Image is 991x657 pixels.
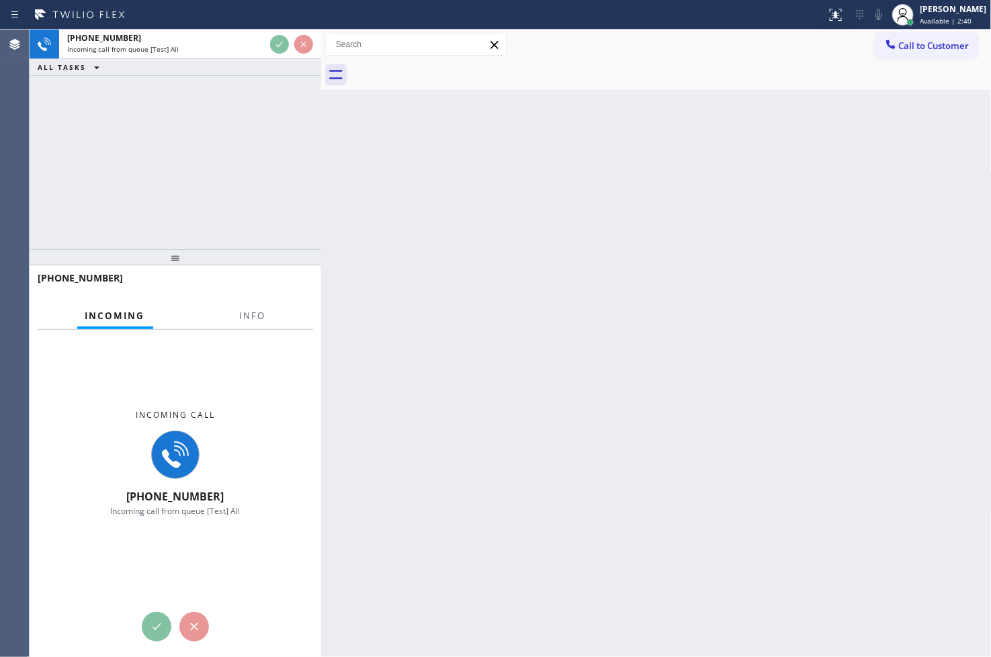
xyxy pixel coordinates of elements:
input: Search [326,34,506,55]
button: Accept [270,35,289,54]
button: Incoming [77,303,153,329]
button: Accept [142,612,171,642]
span: [PHONE_NUMBER] [127,489,224,504]
button: Reject [294,35,313,54]
button: Info [232,303,274,329]
span: Incoming call from queue [Test] All [111,505,241,517]
span: Incoming [85,310,145,322]
span: Incoming call [136,409,215,421]
button: Call to Customer [875,33,978,58]
span: [PHONE_NUMBER] [38,271,123,284]
span: Call to Customer [899,40,970,52]
div: [PERSON_NAME] [920,3,987,15]
span: Incoming call from queue [Test] All [67,44,179,54]
button: Reject [179,612,209,642]
span: [PHONE_NUMBER] [67,32,141,44]
span: Available | 2:40 [920,16,972,26]
button: ALL TASKS [30,59,113,75]
span: ALL TASKS [38,62,86,72]
span: Info [240,310,266,322]
button: Mute [869,5,888,24]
